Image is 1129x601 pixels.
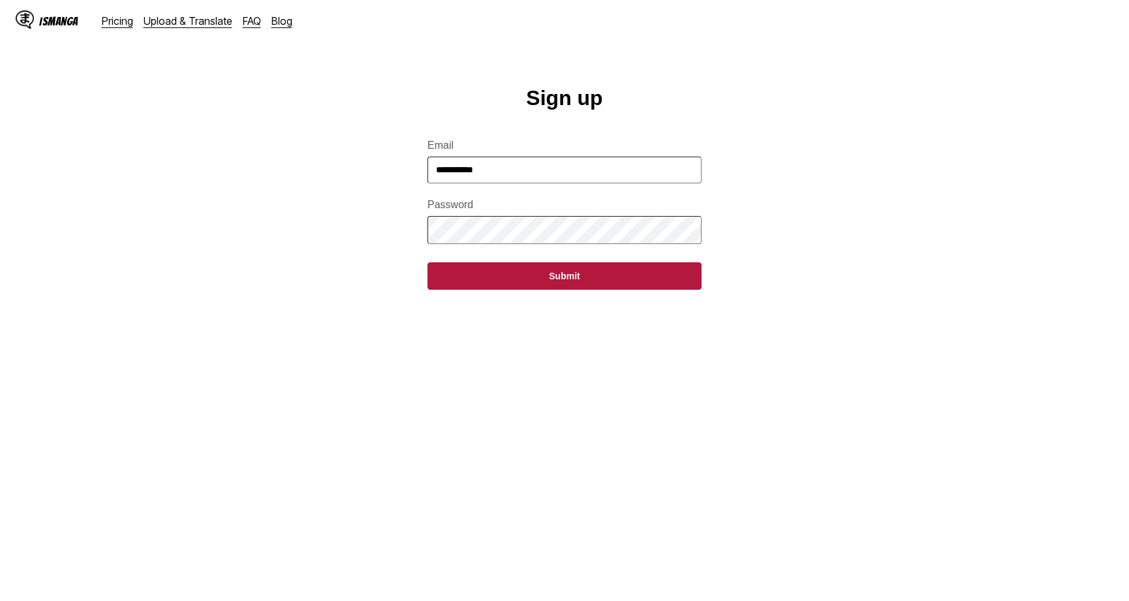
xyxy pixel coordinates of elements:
img: IsManga Logo [16,10,34,29]
a: FAQ [243,14,261,27]
h1: Sign up [526,86,602,110]
a: Blog [271,14,292,27]
div: IsManga [39,15,78,27]
label: Password [427,199,702,211]
a: IsManga LogoIsManga [16,10,102,31]
a: Upload & Translate [144,14,232,27]
a: Pricing [102,14,133,27]
label: Email [427,140,702,151]
button: Submit [427,262,702,290]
